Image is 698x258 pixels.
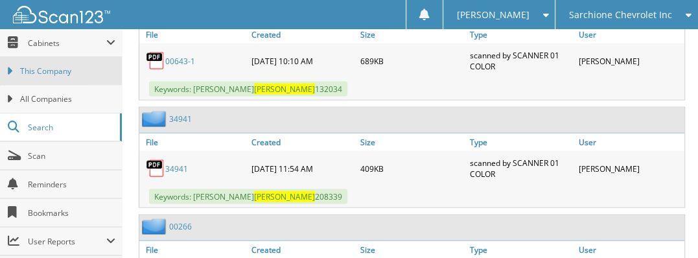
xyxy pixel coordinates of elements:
[28,179,115,190] span: Reminders
[248,134,357,151] a: Created
[165,163,188,174] a: 34941
[576,134,684,151] a: User
[146,159,165,178] img: PDF.png
[20,93,115,105] span: All Companies
[142,111,169,127] img: folder2.png
[357,134,466,151] a: Size
[28,236,106,247] span: User Reports
[248,26,357,43] a: Created
[457,11,529,19] span: [PERSON_NAME]
[169,221,192,232] a: 00266
[576,154,684,183] div: [PERSON_NAME]
[576,26,684,43] a: User
[248,47,357,75] div: [DATE] 10:10 AM
[569,11,672,19] span: Sarchione Chevrolet Inc
[139,26,248,43] a: File
[20,65,115,77] span: This Company
[28,38,106,49] span: Cabinets
[248,154,357,183] div: [DATE] 11:54 AM
[467,154,576,183] div: scanned by SCANNER 01 COLOR
[149,82,347,97] span: Keywords: [PERSON_NAME] 132034
[28,122,113,133] span: Search
[165,56,195,67] a: 00643-1
[169,113,192,124] a: 34941
[28,150,115,161] span: Scan
[28,207,115,218] span: Bookmarks
[146,51,165,71] img: PDF.png
[254,84,315,95] span: [PERSON_NAME]
[467,26,576,43] a: Type
[467,134,576,151] a: Type
[149,189,347,204] span: Keywords: [PERSON_NAME] 208339
[633,196,698,258] iframe: Chat Widget
[139,134,248,151] a: File
[357,154,466,183] div: 409KB
[357,26,466,43] a: Size
[13,6,110,23] img: scan123-logo-white.svg
[576,47,684,75] div: [PERSON_NAME]
[142,218,169,235] img: folder2.png
[467,47,576,75] div: scanned by SCANNER 01 COLOR
[254,191,315,202] span: [PERSON_NAME]
[357,47,466,75] div: 689KB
